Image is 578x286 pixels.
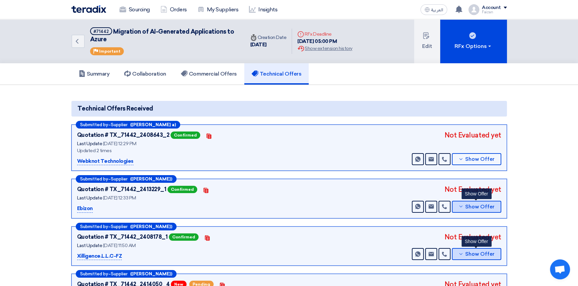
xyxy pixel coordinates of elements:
span: Last Update [77,243,102,248]
span: Submitted by [80,123,108,127]
h5: Collaboration [124,71,166,77]
span: Last Update [77,141,102,146]
button: Show Offer [452,153,501,165]
b: ([PERSON_NAME]) [130,224,172,229]
h5: Commercial Offers [181,71,237,77]
div: Show Offer [462,236,492,247]
span: Supplier [111,123,127,127]
p: Xilligence.L.L.C-FZ [77,252,122,260]
p: Webknot Technologies [77,157,133,165]
a: Summary [71,63,117,85]
h5: Summary [79,71,110,77]
span: [DATE] 11:50 AM [103,243,136,248]
span: Technical Offers Received [77,104,153,113]
div: [DATE] 05:00 PM [297,38,352,45]
div: Not Evaluated yet [445,232,501,242]
div: Open chat [550,259,570,279]
span: Confirmed [169,233,199,241]
span: Show Offer [465,204,495,209]
b: ([PERSON_NAME] a) [130,123,176,127]
img: profile_test.png [469,4,479,15]
span: Show Offer [465,252,495,257]
div: – [76,121,180,129]
a: Sourcing [114,2,155,17]
div: Show Offer [462,188,492,199]
div: Quotation # TX_71442_2413229_1 [77,185,167,193]
a: Insights [244,2,283,17]
b: ([PERSON_NAME]) [130,177,172,181]
span: Supplier [111,177,127,181]
span: Submitted by [80,177,108,181]
span: Supplier [111,224,127,229]
span: [DATE] 12:29 PM [103,141,136,146]
div: Show extension history [297,45,352,52]
a: My Suppliers [192,2,244,17]
h5: Migration of AI-Generated Applications to Azure [90,27,237,44]
span: Important [99,49,120,54]
span: Supplier [111,272,127,276]
button: RFx Options [440,19,507,63]
img: Teradix logo [71,5,106,13]
div: – [76,270,177,278]
div: Quotation # TX_71442_2408178_1 [77,233,168,241]
div: Not Evaluated yet [445,184,501,194]
div: Not Evaluated yet [445,130,501,140]
span: [DATE] 12:33 PM [103,195,136,201]
span: Last Update [77,195,102,201]
div: Account [482,5,501,11]
p: Ebizon [77,205,93,213]
h5: Technical Offers [252,71,301,77]
div: #71442 [93,29,109,34]
div: RFx Options [455,42,492,50]
button: Show Offer [452,201,501,213]
button: Edit [414,19,440,63]
div: Updated 2 times [77,147,244,154]
div: Faizan [482,10,507,14]
span: Migration of AI-Generated Applications to Azure [90,28,234,43]
div: – [76,223,177,230]
span: العربية [431,8,443,12]
div: RFx Deadline [297,31,352,38]
span: Show Offer [465,157,495,162]
b: ([PERSON_NAME]) [130,272,172,276]
div: Quotation # TX_71442_2408643_2 [77,131,170,139]
div: Creation Date [250,34,287,41]
span: Submitted by [80,272,108,276]
a: Collaboration [117,63,174,85]
button: Show Offer [452,248,501,260]
a: Commercial Offers [174,63,244,85]
div: [DATE] [250,41,287,49]
a: Orders [155,2,192,17]
a: Technical Offers [244,63,309,85]
span: Submitted by [80,224,108,229]
span: Confirmed [171,132,200,139]
span: Confirmed [168,186,197,193]
button: العربية [420,4,447,15]
div: – [76,175,177,183]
